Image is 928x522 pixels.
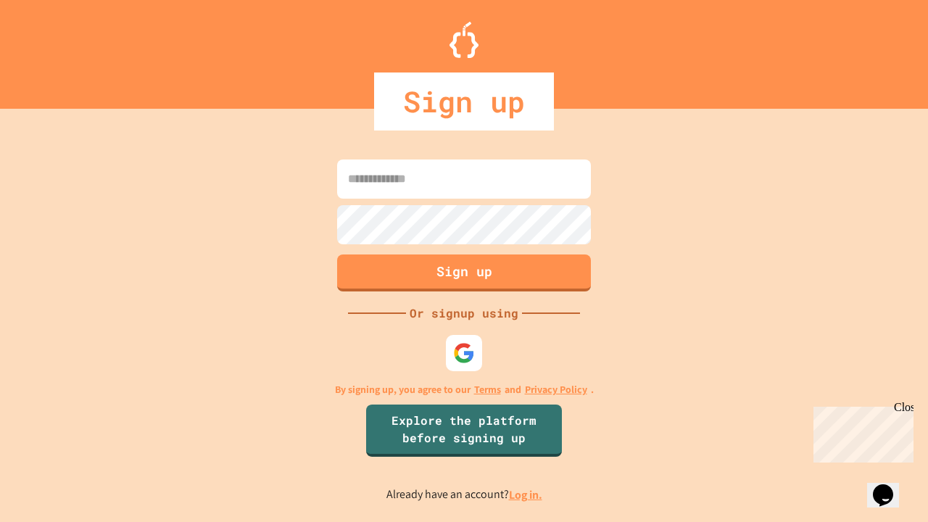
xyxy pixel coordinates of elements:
[406,304,522,322] div: Or signup using
[6,6,100,92] div: Chat with us now!Close
[374,72,554,130] div: Sign up
[337,254,591,291] button: Sign up
[867,464,913,507] iframe: chat widget
[808,401,913,463] iframe: chat widget
[449,22,478,58] img: Logo.svg
[474,382,501,397] a: Terms
[453,342,475,364] img: google-icon.svg
[386,486,542,504] p: Already have an account?
[525,382,587,397] a: Privacy Policy
[366,405,562,457] a: Explore the platform before signing up
[335,382,594,397] p: By signing up, you agree to our and .
[509,487,542,502] a: Log in.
